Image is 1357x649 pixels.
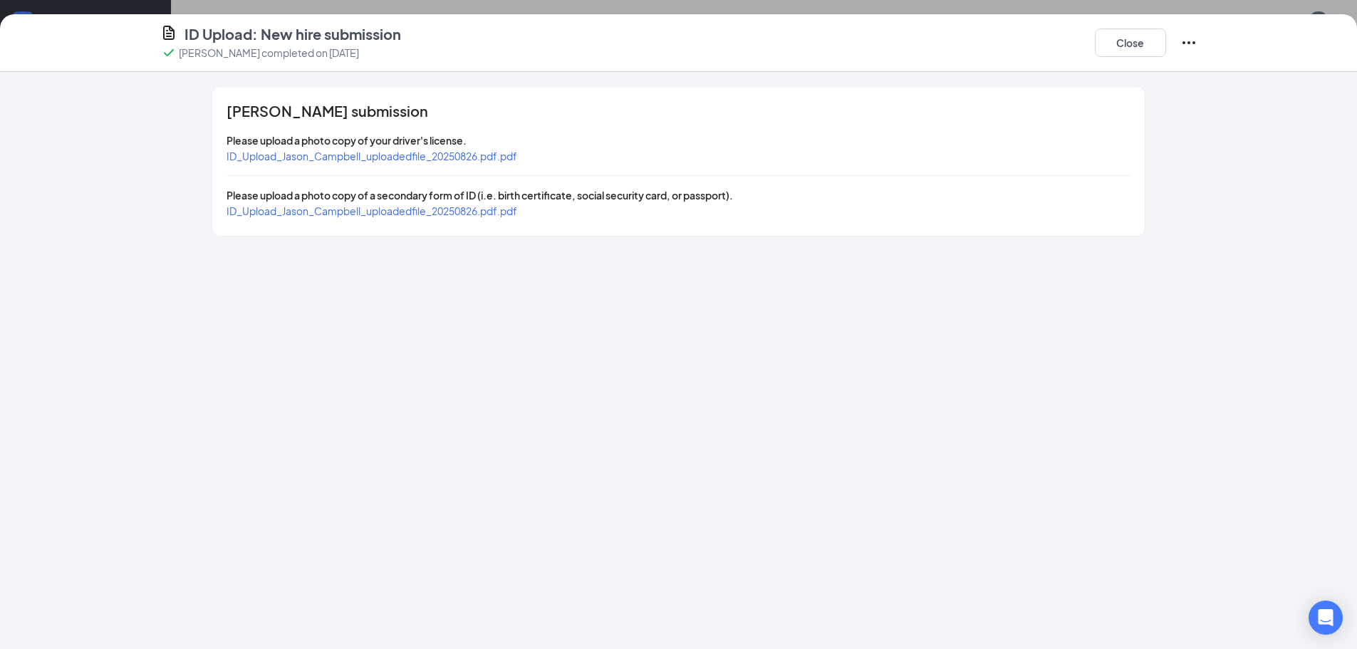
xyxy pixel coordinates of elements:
a: ID_Upload_Jason_Campbell_uploadedfile_20250826.pdf.pdf [227,150,517,162]
span: Please upload a photo copy of your driver's license. [227,134,467,147]
div: Open Intercom Messenger [1309,601,1343,635]
span: [PERSON_NAME] submission [227,104,428,118]
svg: Checkmark [160,44,177,61]
span: Please upload a photo copy of a secondary form of ID (i.e. birth certificate, social security car... [227,189,733,202]
svg: CustomFormIcon [160,24,177,41]
p: [PERSON_NAME] completed on [DATE] [179,46,359,60]
button: Close [1095,28,1166,57]
a: ID_Upload_Jason_Campbell_uploadedfile_20250826.pdf.pdf [227,204,517,217]
h4: ID Upload: New hire submission [184,24,401,44]
svg: Ellipses [1180,34,1197,51]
